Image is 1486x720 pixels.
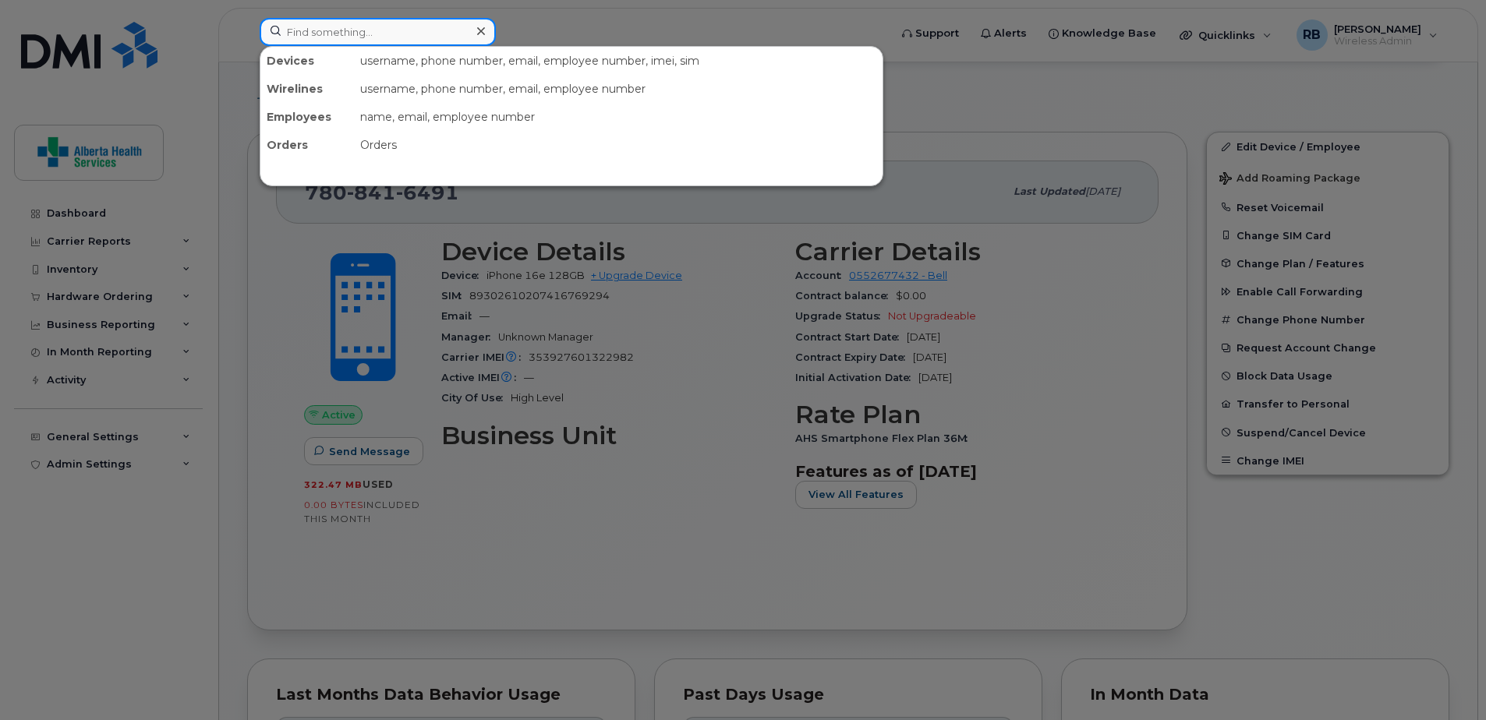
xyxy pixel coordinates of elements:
[354,103,883,131] div: name, email, employee number
[260,131,354,159] div: Orders
[260,18,496,46] input: Find something...
[354,131,883,159] div: Orders
[260,103,354,131] div: Employees
[354,75,883,103] div: username, phone number, email, employee number
[260,47,354,75] div: Devices
[354,47,883,75] div: username, phone number, email, employee number, imei, sim
[260,75,354,103] div: Wirelines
